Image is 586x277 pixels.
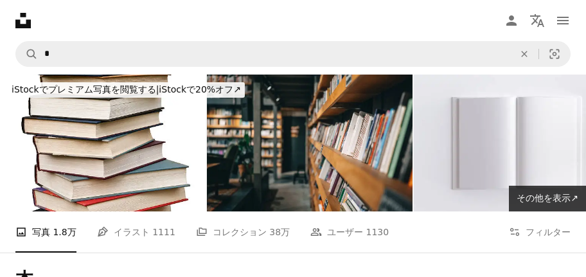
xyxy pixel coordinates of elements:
[207,75,413,211] img: 図書館の静かな抱擁 - 木製の棚に並ぶ本
[509,211,571,253] button: フィルター
[97,211,175,253] a: イラスト 1111
[366,225,389,239] span: 1130
[310,211,389,253] a: ユーザー 1130
[550,8,576,33] button: メニュー
[539,42,570,66] button: ビジュアル検索
[15,41,571,67] form: サイト内でビジュアルを探す
[517,193,578,203] span: その他を表示 ↗
[269,225,290,239] span: 38万
[196,211,290,253] a: コレクション 38万
[12,84,159,94] span: iStockでプレミアム写真を閲覧する |
[510,42,538,66] button: 全てクリア
[509,186,586,211] a: その他を表示↗
[499,8,524,33] a: ログイン / 登録する
[8,82,245,98] div: iStockで20%オフ ↗
[16,42,38,66] button: Unsplashで検索する
[524,8,550,33] button: 言語
[152,225,175,239] span: 1111
[15,13,31,28] a: ホーム — Unsplash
